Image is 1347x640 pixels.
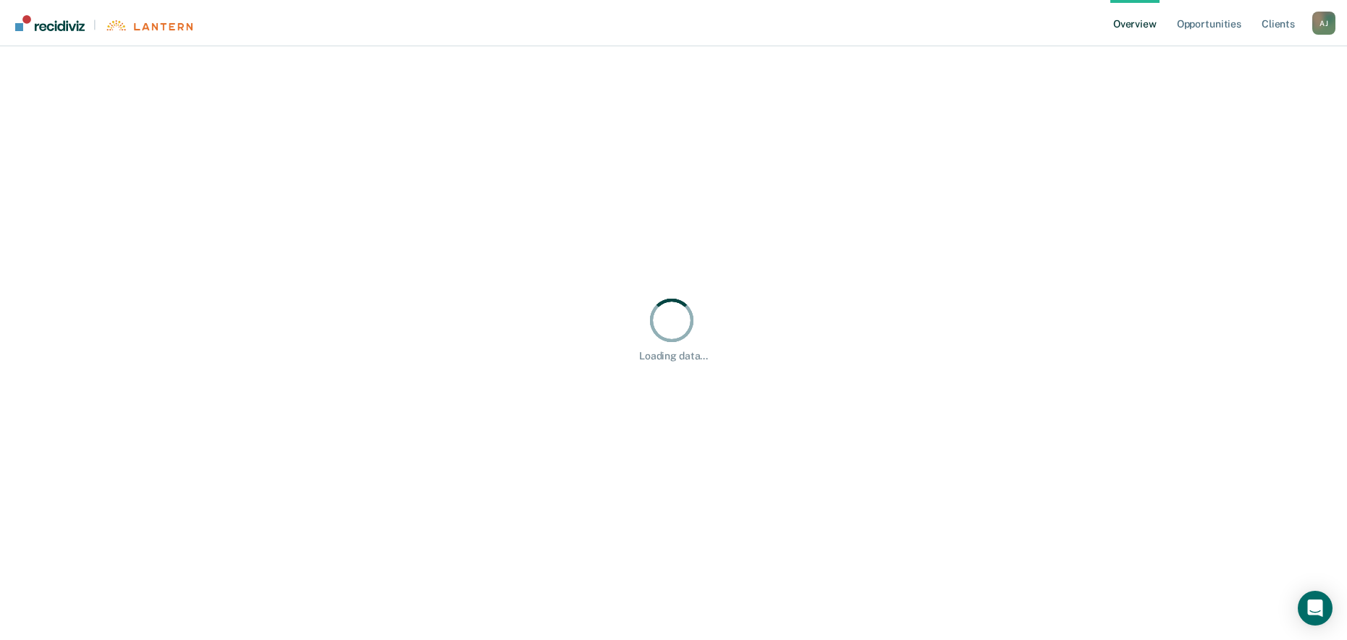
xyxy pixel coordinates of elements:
[85,19,105,31] span: |
[15,15,85,31] img: Recidiviz
[639,350,708,362] div: Loading data...
[1312,12,1335,35] div: A J
[1298,591,1333,626] div: Open Intercom Messenger
[105,20,193,31] img: Lantern
[1312,12,1335,35] button: Profile dropdown button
